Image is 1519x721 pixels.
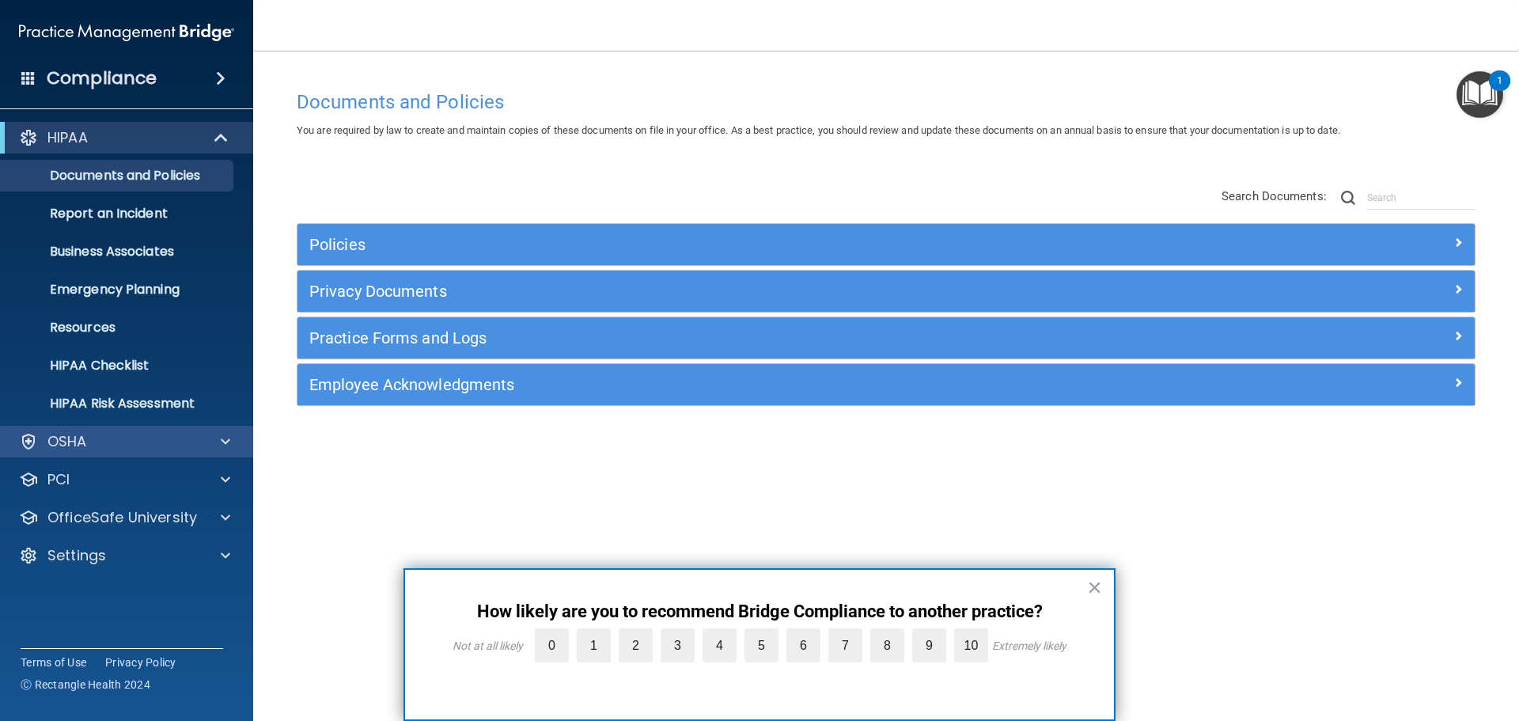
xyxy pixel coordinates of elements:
[309,376,1169,393] h5: Employee Acknowledgments
[10,396,226,412] p: HIPAA Risk Assessment
[10,206,226,222] p: Report an Incident
[47,470,70,489] p: PCI
[309,236,1169,253] h5: Policies
[1497,81,1502,101] div: 1
[10,168,226,184] p: Documents and Policies
[1456,71,1503,118] button: Open Resource Center, 1 new notification
[619,628,653,662] label: 2
[309,283,1169,300] h5: Privacy Documents
[1341,191,1355,205] img: ic-search.3b580494.png
[10,244,226,260] p: Business Associates
[47,67,157,89] h4: Compliance
[535,628,569,662] label: 0
[703,628,737,662] label: 4
[744,628,778,662] label: 5
[10,358,226,374] p: HIPAA Checklist
[1367,186,1475,210] input: Search
[828,628,862,662] label: 7
[297,124,1340,136] span: You are required by law to create and maintain copies of these documents on file in your office. ...
[912,628,946,662] label: 9
[1245,609,1500,672] iframe: Drift Widget Chat Controller
[10,320,226,336] p: Resources
[954,628,988,662] label: 10
[19,17,234,48] img: PMB logo
[47,432,87,451] p: OSHA
[21,677,150,693] span: Ⓒ Rectangle Health 2024
[1087,575,1102,600] button: Close
[661,628,695,662] label: 3
[47,128,88,147] p: HIPAA
[453,639,523,652] div: Not at all likely
[105,655,176,670] a: Privacy Policy
[47,546,106,565] p: Settings
[992,639,1066,652] div: Extremely likely
[870,628,904,662] label: 8
[577,628,611,662] label: 1
[309,329,1169,347] h5: Practice Forms and Logs
[1222,189,1327,203] span: Search Documents:
[47,508,197,527] p: OfficeSafe University
[786,628,820,662] label: 6
[10,282,226,298] p: Emergency Planning
[297,92,1475,112] h4: Documents and Policies
[437,601,1082,622] p: How likely are you to recommend Bridge Compliance to another practice?
[21,655,86,670] a: Terms of Use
